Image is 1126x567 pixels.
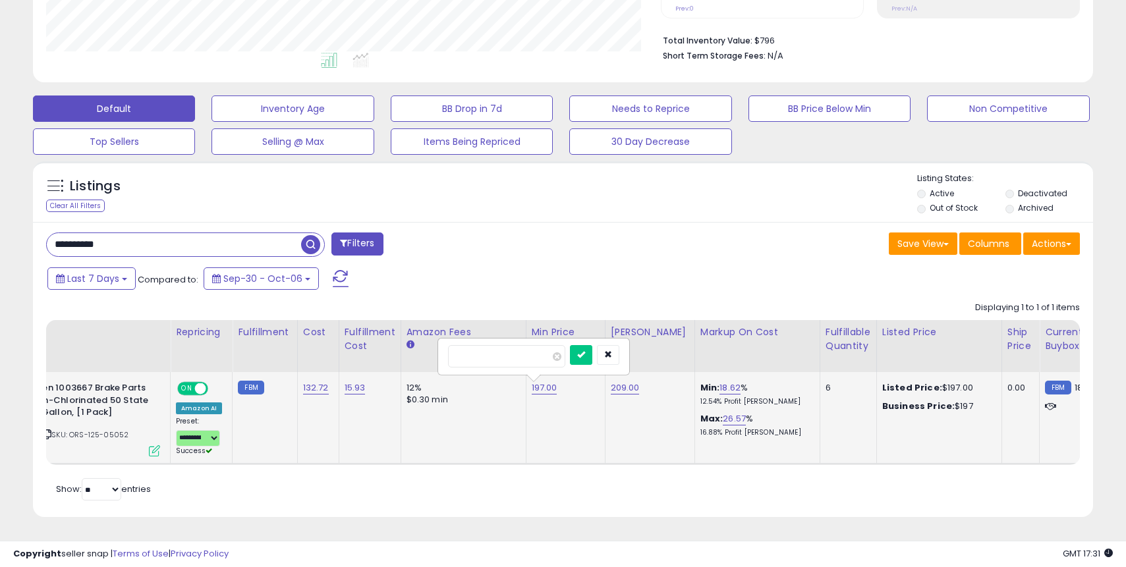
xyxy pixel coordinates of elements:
[700,381,720,394] b: Min:
[1075,381,1098,394] span: 182.15
[882,381,942,394] b: Listed Price:
[211,128,374,155] button: Selling @ Max
[1007,382,1029,394] div: 0.00
[179,383,195,394] span: ON
[917,173,1093,185] p: Listing States:
[67,272,119,285] span: Last 7 Days
[694,320,820,372] th: The percentage added to the cost of goods (COGS) that forms the calculator for Min & Max prices.
[391,95,553,122] button: BB Drop in 7d
[719,381,741,394] a: 18.62
[303,381,329,394] a: 132.72
[206,383,227,394] span: OFF
[569,128,731,155] button: 30 Day Decrease
[1023,232,1080,255] button: Actions
[700,428,810,437] p: 16.88% Profit [PERSON_NAME]
[46,200,105,212] div: Clear All Filters
[176,417,222,456] div: Preset:
[700,382,810,406] div: %
[345,325,395,353] div: Fulfillment Cost
[176,325,227,339] div: Repricing
[700,325,814,339] div: Markup on Cost
[889,232,957,255] button: Save View
[113,547,169,560] a: Terms of Use
[47,267,136,290] button: Last 7 Days
[975,302,1080,314] div: Displaying 1 to 1 of 1 items
[532,381,557,394] a: 197.00
[345,381,366,394] a: 15.93
[968,237,1009,250] span: Columns
[204,267,319,290] button: Sep-30 - Oct-06
[33,128,195,155] button: Top Sellers
[407,394,516,406] div: $0.30 min
[1063,547,1113,560] span: 2025-10-14 17:31 GMT
[1018,202,1054,213] label: Archived
[303,325,333,339] div: Cost
[1007,325,1034,353] div: Ship Price
[331,232,383,256] button: Filters
[407,325,521,339] div: Amazon Fees
[826,325,871,353] div: Fulfillable Quantity
[748,95,911,122] button: BB Price Below Min
[569,95,731,122] button: Needs to Reprice
[930,188,954,199] label: Active
[391,128,553,155] button: Items Being Repriced
[138,273,198,286] span: Compared to:
[56,483,151,495] span: Show: entries
[891,5,917,13] small: Prev: N/A
[171,547,229,560] a: Privacy Policy
[238,381,264,394] small: FBM
[176,446,212,456] span: Success
[41,429,128,440] span: | SKU: ORS-125-05052
[882,400,955,412] b: Business Price:
[611,381,640,394] a: 209.00
[930,202,978,213] label: Out of Stock
[407,382,516,394] div: 12%
[238,325,291,339] div: Fulfillment
[223,272,302,285] span: Sep-30 - Oct-06
[700,413,810,437] div: %
[663,50,766,61] b: Short Term Storage Fees:
[532,325,600,339] div: Min Price
[768,49,783,62] span: N/A
[959,232,1021,255] button: Columns
[882,400,992,412] div: $197
[13,548,229,560] div: seller snap | |
[675,5,694,13] small: Prev: 0
[927,95,1089,122] button: Non Competitive
[882,382,992,394] div: $197.00
[1045,325,1113,353] div: Current Buybox Price
[611,325,689,339] div: [PERSON_NAME]
[407,339,414,351] small: Amazon Fees.
[13,547,61,560] strong: Copyright
[70,177,121,196] h5: Listings
[1045,381,1071,394] small: FBM
[882,325,996,339] div: Listed Price
[700,397,810,406] p: 12.54% Profit [PERSON_NAME]
[33,95,195,122] button: Default
[663,32,1070,47] li: $796
[723,412,746,425] a: 26.57
[700,412,723,425] b: Max:
[1018,188,1067,199] label: Deactivated
[211,95,374,122] button: Inventory Age
[663,35,752,46] b: Total Inventory Value:
[826,382,866,394] div: 6
[176,402,222,414] div: Amazon AI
